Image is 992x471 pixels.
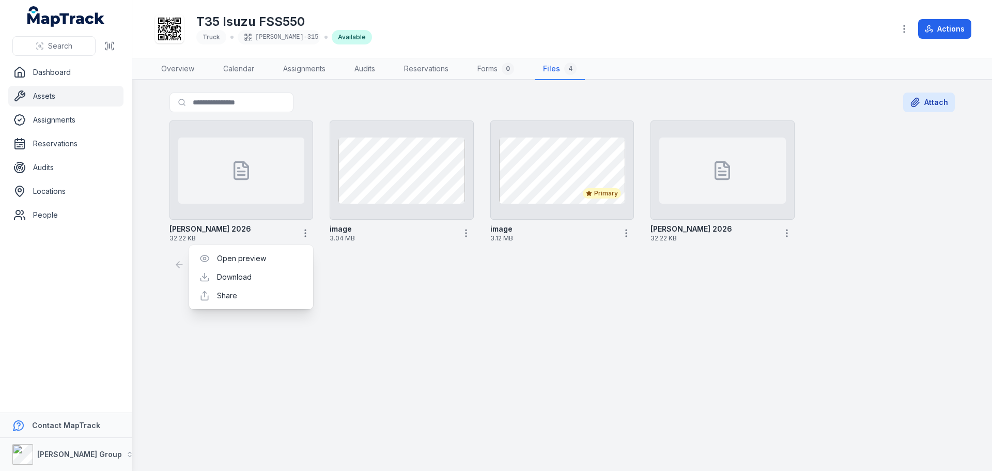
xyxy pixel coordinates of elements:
span: 3.12 MB [490,234,614,242]
div: 4 [564,63,577,75]
button: Attach [903,93,955,112]
div: Share [193,286,309,305]
strong: [PERSON_NAME] 2026 [169,224,251,234]
a: Overview [153,58,203,80]
div: Open preview [193,249,309,268]
a: Files4 [535,58,585,80]
h1: T35 Isuzu FSS550 [196,13,372,30]
div: Available [332,30,372,44]
button: Actions [918,19,971,39]
div: 0 [502,63,514,75]
a: MapTrack [27,6,105,27]
a: People [8,205,123,225]
span: Search [48,41,72,51]
div: Primary [583,188,621,199]
div: [PERSON_NAME]-315 [238,30,320,44]
a: Audits [346,58,383,80]
a: Calendar [215,58,262,80]
button: Search [12,36,96,56]
span: 32.22 KB [650,234,774,242]
a: Reservations [396,58,457,80]
a: Assignments [275,58,334,80]
a: Assignments [8,110,123,130]
strong: image [330,224,352,234]
a: Forms0 [469,58,522,80]
a: Download [217,272,252,282]
span: Truck [203,33,220,41]
a: Locations [8,181,123,202]
a: Audits [8,157,123,178]
strong: [PERSON_NAME] 2026 [650,224,732,234]
a: Dashboard [8,62,123,83]
strong: Contact MapTrack [32,421,100,430]
span: 3.04 MB [330,234,454,242]
a: Assets [8,86,123,107]
strong: [PERSON_NAME] Group [37,450,122,459]
span: 32.22 KB [169,234,293,242]
strong: image [490,224,513,234]
a: Reservations [8,133,123,154]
